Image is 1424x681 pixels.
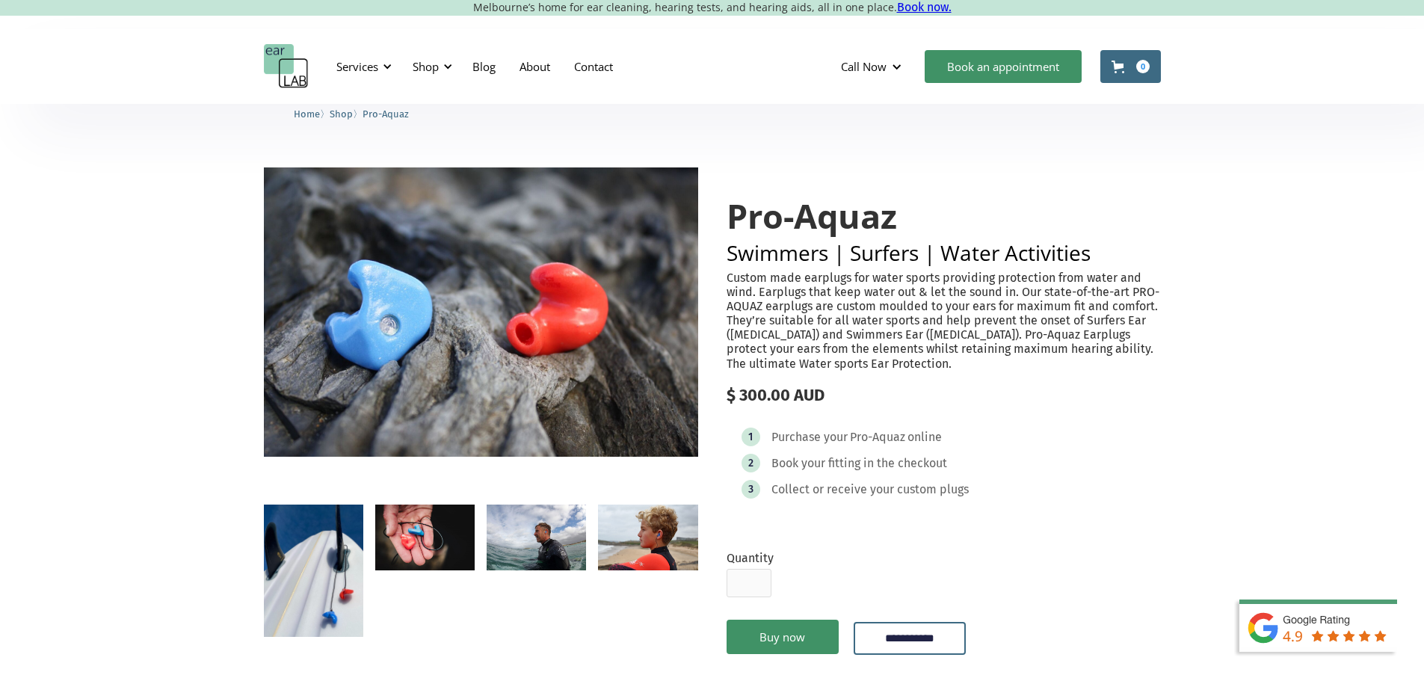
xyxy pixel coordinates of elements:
h1: Pro-Aquaz [727,197,1161,235]
p: Custom made earplugs for water sports providing protection from water and wind. Earplugs that kee... [727,271,1161,371]
div: Purchase your [771,430,848,445]
span: Pro-Aquaz [363,108,409,120]
li: 〉 [330,106,363,122]
div: online [907,430,942,445]
div: Call Now [829,44,917,89]
div: Book your fitting in the checkout [771,456,947,471]
div: Services [327,44,396,89]
a: Blog [460,45,508,88]
a: Home [294,106,320,120]
div: Call Now [841,59,887,74]
div: Shop [413,59,439,74]
img: Pro-Aquaz [264,167,698,457]
div: 0 [1136,60,1150,73]
div: 1 [748,431,753,443]
a: open lightbox [487,505,586,571]
div: $ 300.00 AUD [727,386,1161,405]
label: Quantity [727,551,774,565]
a: Pro-Aquaz [363,106,409,120]
span: Shop [330,108,353,120]
a: Contact [562,45,625,88]
span: Home [294,108,320,120]
a: home [264,44,309,89]
a: open lightbox [598,505,697,571]
a: About [508,45,562,88]
a: open lightbox [264,167,698,457]
div: 2 [748,457,753,469]
li: 〉 [294,106,330,122]
a: Shop [330,106,353,120]
a: Open cart [1100,50,1161,83]
a: open lightbox [375,505,475,571]
a: Book an appointment [925,50,1082,83]
div: Shop [404,44,457,89]
div: Collect or receive your custom plugs [771,482,969,497]
div: Services [336,59,378,74]
div: 3 [748,484,753,495]
a: Buy now [727,620,839,654]
div: Pro-Aquaz [850,430,905,445]
h2: Swimmers | Surfers | Water Activities [727,242,1161,263]
a: open lightbox [264,505,363,637]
